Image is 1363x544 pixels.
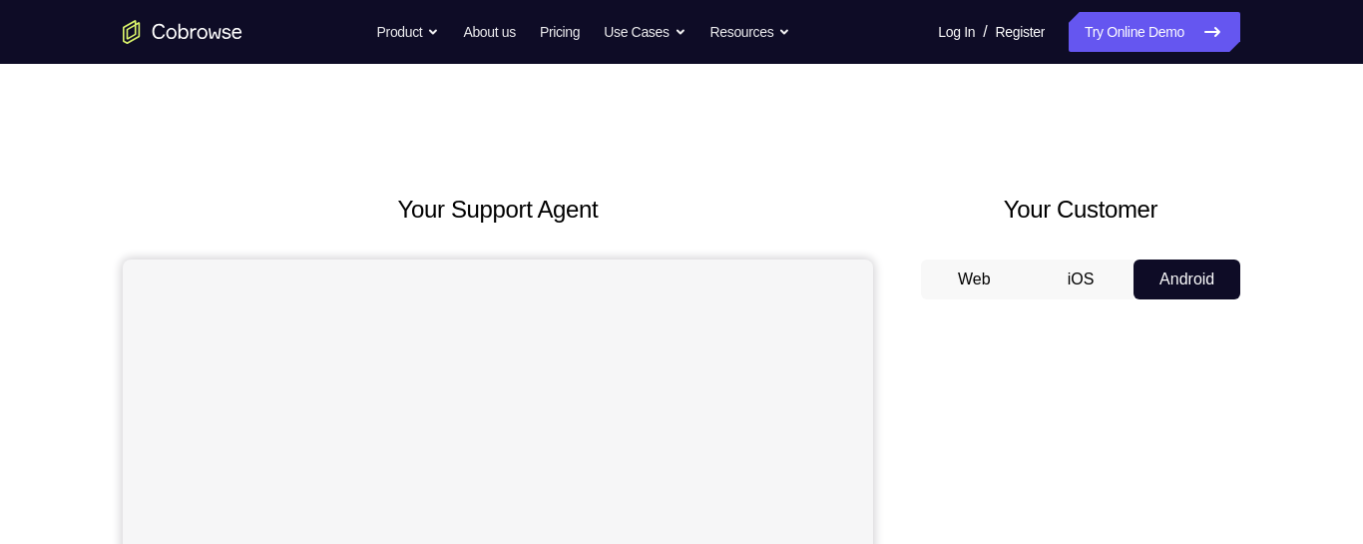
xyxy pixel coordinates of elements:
h2: Your Support Agent [123,192,873,228]
a: Go to the home page [123,20,242,44]
a: Register [996,12,1045,52]
a: Pricing [540,12,580,52]
button: Android [1134,260,1240,299]
button: Use Cases [604,12,685,52]
a: Try Online Demo [1069,12,1240,52]
button: Product [377,12,440,52]
a: About us [463,12,515,52]
button: iOS [1028,260,1135,299]
button: Web [921,260,1028,299]
span: / [983,20,987,44]
a: Log In [938,12,975,52]
button: Resources [710,12,791,52]
h2: Your Customer [921,192,1240,228]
